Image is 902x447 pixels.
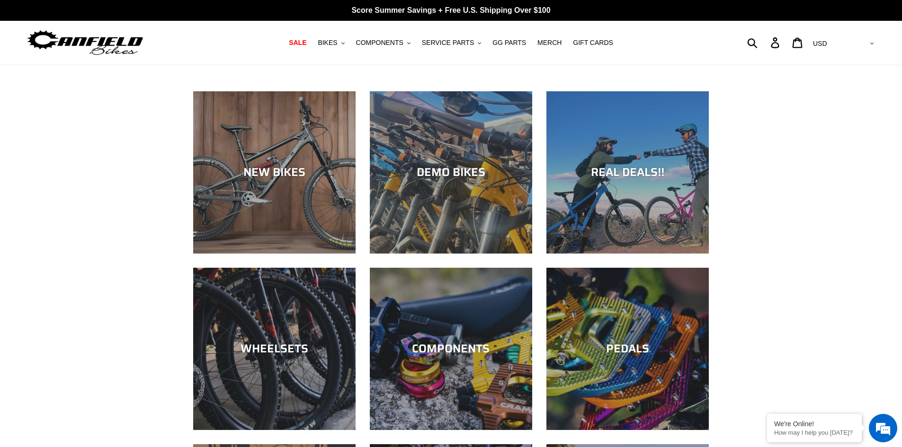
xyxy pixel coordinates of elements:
[422,39,474,47] span: SERVICE PARTS
[370,91,532,254] a: DEMO BIKES
[537,39,562,47] span: MERCH
[370,166,532,179] div: DEMO BIKES
[289,39,306,47] span: SALE
[356,39,403,47] span: COMPONENTS
[774,429,855,436] p: How may I help you today?
[193,342,356,356] div: WHEELSETS
[568,36,618,49] a: GIFT CARDS
[533,36,566,49] a: MERCH
[546,268,709,430] a: PEDALS
[752,32,777,53] input: Search
[193,91,356,254] a: NEW BIKES
[774,420,855,428] div: We're Online!
[370,342,532,356] div: COMPONENTS
[488,36,531,49] a: GG PARTS
[318,39,337,47] span: BIKES
[546,342,709,356] div: PEDALS
[546,91,709,254] a: REAL DEALS!!
[313,36,349,49] button: BIKES
[284,36,311,49] a: SALE
[193,268,356,430] a: WHEELSETS
[573,39,613,47] span: GIFT CARDS
[370,268,532,430] a: COMPONENTS
[492,39,526,47] span: GG PARTS
[546,166,709,179] div: REAL DEALS!!
[193,166,356,179] div: NEW BIKES
[26,28,144,58] img: Canfield Bikes
[417,36,486,49] button: SERVICE PARTS
[351,36,415,49] button: COMPONENTS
